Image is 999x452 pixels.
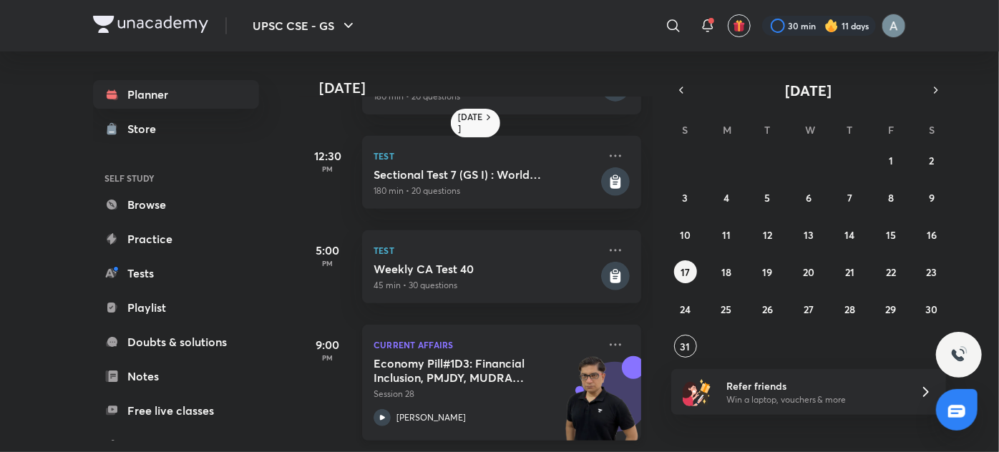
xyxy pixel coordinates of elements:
button: August 12, 2025 [756,223,779,246]
img: streak [824,19,839,33]
abbr: August 10, 2025 [680,228,691,242]
h6: [DATE] [458,112,483,134]
abbr: August 22, 2025 [886,265,896,279]
button: August 8, 2025 [879,186,902,209]
button: August 30, 2025 [920,298,943,320]
abbr: August 16, 2025 [927,228,937,242]
abbr: Tuesday [765,123,771,137]
h5: Weekly CA Test 40 [374,262,598,276]
h4: [DATE] [319,79,656,97]
p: Test [374,147,598,164]
p: [PERSON_NAME] [396,411,466,424]
img: Anu Singh [882,14,906,38]
abbr: August 8, 2025 [888,191,894,205]
abbr: August 26, 2025 [762,303,773,316]
abbr: Friday [888,123,894,137]
p: PM [299,353,356,362]
button: August 6, 2025 [797,186,820,209]
img: avatar [733,19,746,32]
abbr: August 6, 2025 [806,191,812,205]
p: Current Affairs [374,336,598,353]
img: Company Logo [93,16,208,33]
button: August 22, 2025 [879,260,902,283]
button: August 19, 2025 [756,260,779,283]
abbr: August 15, 2025 [886,228,896,242]
div: Store [127,120,165,137]
button: UPSC CSE - GS [244,11,366,40]
button: August 3, 2025 [674,186,697,209]
h5: 12:30 [299,147,356,164]
button: August 1, 2025 [879,149,902,172]
a: Practice [93,225,259,253]
a: Tests [93,259,259,288]
button: August 16, 2025 [920,223,943,246]
button: August 24, 2025 [674,298,697,320]
abbr: August 29, 2025 [885,303,896,316]
button: August 25, 2025 [715,298,738,320]
button: August 5, 2025 [756,186,779,209]
button: August 29, 2025 [879,298,902,320]
button: August 11, 2025 [715,223,738,246]
button: August 13, 2025 [797,223,820,246]
p: 180 min • 20 questions [374,185,598,197]
a: Free live classes [93,396,259,425]
abbr: Thursday [847,123,852,137]
p: PM [299,164,356,173]
a: Company Logo [93,16,208,36]
a: Planner [93,80,259,109]
abbr: August 25, 2025 [721,303,732,316]
abbr: August 5, 2025 [765,191,771,205]
a: Store [93,114,259,143]
button: August 20, 2025 [797,260,820,283]
button: August 18, 2025 [715,260,738,283]
h5: 5:00 [299,242,356,259]
h6: Refer friends [726,378,902,393]
abbr: August 13, 2025 [804,228,814,242]
button: August 4, 2025 [715,186,738,209]
abbr: August 31, 2025 [681,340,691,353]
h6: SELF STUDY [93,166,259,190]
a: Notes [93,362,259,390]
abbr: Wednesday [805,123,815,137]
p: 180 min • 20 questions [374,90,598,103]
abbr: August 12, 2025 [763,228,772,242]
abbr: August 3, 2025 [683,191,688,205]
button: August 28, 2025 [838,298,861,320]
abbr: August 30, 2025 [926,303,938,316]
abbr: August 11, 2025 [722,228,731,242]
button: August 9, 2025 [920,186,943,209]
button: August 2, 2025 [920,149,943,172]
h5: 9:00 [299,336,356,353]
abbr: August 28, 2025 [844,303,855,316]
abbr: Monday [723,123,731,137]
abbr: August 9, 2025 [929,191,935,205]
button: August 17, 2025 [674,260,697,283]
abbr: August 14, 2025 [844,228,854,242]
abbr: August 2, 2025 [930,154,935,167]
button: August 26, 2025 [756,298,779,320]
abbr: August 20, 2025 [803,265,814,279]
p: Test [374,242,598,259]
p: 45 min • 30 questions [374,279,598,292]
abbr: August 24, 2025 [680,303,691,316]
img: referral [683,378,711,406]
abbr: August 27, 2025 [804,303,814,316]
p: Session 28 [374,388,598,401]
abbr: August 18, 2025 [721,265,731,279]
a: Doubts & solutions [93,328,259,356]
span: [DATE] [786,81,832,100]
button: [DATE] [691,80,926,100]
a: Browse [93,190,259,219]
img: ttu [950,346,968,363]
abbr: Sunday [683,123,688,137]
button: August 23, 2025 [920,260,943,283]
button: August 7, 2025 [838,186,861,209]
button: August 21, 2025 [838,260,861,283]
button: August 31, 2025 [674,335,697,358]
button: August 27, 2025 [797,298,820,320]
button: avatar [728,14,751,37]
abbr: August 7, 2025 [847,191,852,205]
button: August 14, 2025 [838,223,861,246]
h5: Economy Pill#1D3: Financial Inclusion, PMJDY, MUDRA etc. [374,356,552,385]
abbr: August 19, 2025 [763,265,773,279]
